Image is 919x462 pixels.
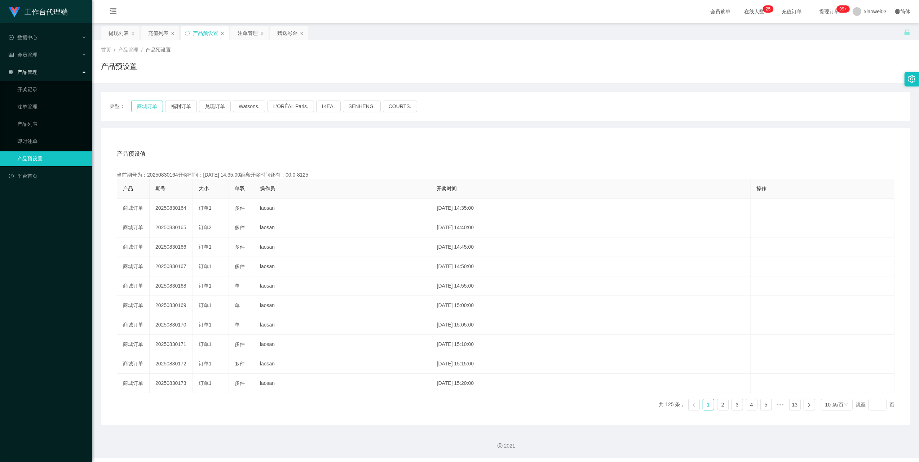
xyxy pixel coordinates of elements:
[254,354,431,374] td: laosan
[17,134,87,148] a: 即时注单
[199,101,231,112] button: 兑现订单
[856,399,894,410] div: 跳至 页
[277,26,297,40] div: 赠送彩金
[254,218,431,237] td: laosan
[150,237,193,257] td: 20250830166
[807,403,812,407] i: 图标: right
[9,7,20,17] img: logo.9652507e.png
[9,35,14,40] i: 图标: check-circle-o
[235,186,245,191] span: 单双
[431,335,751,354] td: [DATE] 15:10:00
[117,276,150,296] td: 商城订单
[235,283,240,289] span: 单
[117,335,150,354] td: 商城订单
[117,218,150,237] td: 商城订单
[150,218,193,237] td: 20250830165
[101,0,125,23] i: 图标: menu-fold
[131,31,135,36] i: 图标: close
[109,26,129,40] div: 提现列表
[193,26,218,40] div: 产品预设置
[235,205,245,211] span: 多件
[268,101,314,112] button: L'ORÉAL Paris.
[761,399,772,410] a: 5
[431,257,751,276] td: [DATE] 14:50:00
[254,276,431,296] td: laosan
[431,199,751,218] td: [DATE] 14:35:00
[114,47,115,53] span: /
[141,47,143,53] span: /
[199,283,212,289] span: 订单1
[199,225,212,230] span: 订单2
[9,69,37,75] span: 产品管理
[908,75,916,83] i: 图标: setting
[692,403,696,407] i: 图标: left
[117,150,146,158] span: 产品预设值
[254,296,431,315] td: laosan
[254,315,431,335] td: laosan
[343,101,381,112] button: SENHENG.
[9,52,37,58] span: 会员管理
[790,399,800,410] a: 13
[238,26,258,40] div: 注单管理
[123,186,133,191] span: 产品
[235,244,245,250] span: 多件
[150,296,193,315] td: 20250830169
[171,31,175,36] i: 图标: close
[150,257,193,276] td: 20250830167
[146,47,171,53] span: 产品预设置
[235,322,240,328] span: 单
[431,237,751,257] td: [DATE] 14:45:00
[17,82,87,97] a: 开奖记录
[837,5,850,13] sup: 1027
[816,9,843,14] span: 提现订单
[763,5,773,13] sup: 25
[766,5,768,13] p: 2
[431,296,751,315] td: [DATE] 15:00:00
[9,9,68,14] a: 工作台代理端
[383,101,417,112] button: COURTS.
[904,29,910,36] i: 图标: unlock
[825,399,844,410] div: 10 条/页
[732,399,743,410] li: 3
[117,171,894,179] div: 当前期号为：20250830164开奖时间：[DATE] 14:35:00距离开奖时间还有：00:0-8125
[235,263,245,269] span: 多件
[117,257,150,276] td: 商城订单
[235,361,245,367] span: 多件
[235,302,240,308] span: 单
[150,276,193,296] td: 20250830168
[150,374,193,393] td: 20250830173
[804,399,815,410] li: 下一页
[760,399,772,410] li: 5
[199,361,212,367] span: 订单1
[703,399,714,410] li: 1
[131,101,163,112] button: 商城订单
[254,257,431,276] td: laosan
[233,101,265,112] button: Watsons.
[150,335,193,354] td: 20250830171
[895,9,900,14] i: 图标: global
[431,354,751,374] td: [DATE] 15:15:00
[9,52,14,57] i: 图标: table
[117,199,150,218] td: 商城订单
[316,101,341,112] button: IKEA.
[789,399,801,410] li: 13
[732,399,743,410] a: 3
[254,374,431,393] td: laosan
[17,117,87,131] a: 产品列表
[199,186,209,191] span: 大小
[118,47,138,53] span: 产品管理
[235,380,245,386] span: 多件
[775,399,786,410] span: •••
[9,70,14,75] i: 图标: appstore-o
[9,169,87,183] a: 图标: dashboard平台首页
[431,276,751,296] td: [DATE] 14:55:00
[199,380,212,386] span: 订单1
[260,31,264,36] i: 图标: close
[117,315,150,335] td: 商城订单
[717,399,729,410] li: 2
[437,186,457,191] span: 开奖时间
[199,244,212,250] span: 订单1
[101,47,111,53] span: 首页
[703,399,714,410] a: 1
[688,399,700,410] li: 上一页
